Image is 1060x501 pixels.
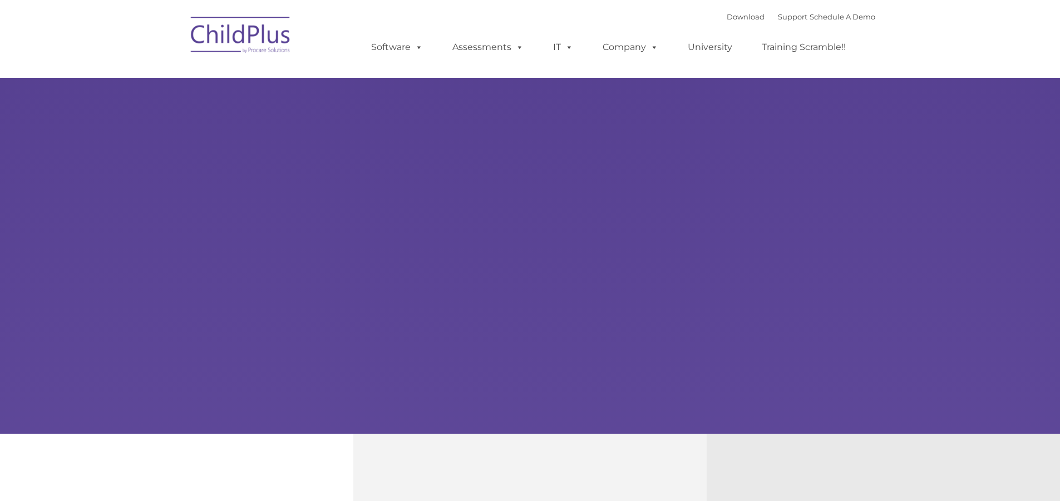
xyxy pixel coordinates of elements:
a: Assessments [441,36,535,58]
a: Software [360,36,434,58]
a: Company [591,36,669,58]
a: University [677,36,743,58]
img: ChildPlus by Procare Solutions [185,9,297,65]
a: Training Scramble!! [751,36,857,58]
font: | [727,12,875,21]
a: Schedule A Demo [810,12,875,21]
a: IT [542,36,584,58]
a: Support [778,12,807,21]
a: Download [727,12,765,21]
